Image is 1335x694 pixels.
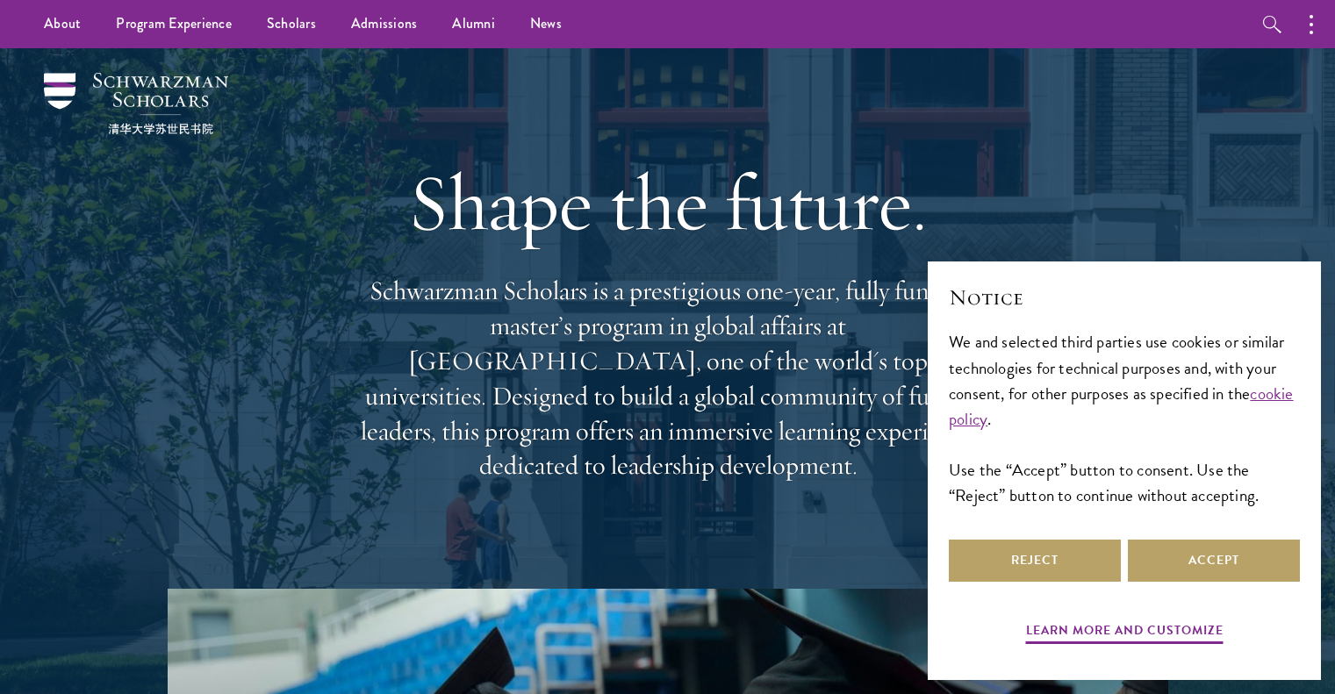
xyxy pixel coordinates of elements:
button: Accept [1128,540,1300,582]
h2: Notice [949,283,1300,312]
button: Reject [949,540,1121,582]
a: cookie policy [949,381,1294,432]
button: Learn more and customize [1026,619,1224,647]
div: We and selected third parties use cookies or similar technologies for technical purposes and, wit... [949,329,1300,507]
img: Schwarzman Scholars [44,73,228,134]
p: Schwarzman Scholars is a prestigious one-year, fully funded master’s program in global affairs at... [352,274,984,483]
h1: Shape the future. [352,154,984,252]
